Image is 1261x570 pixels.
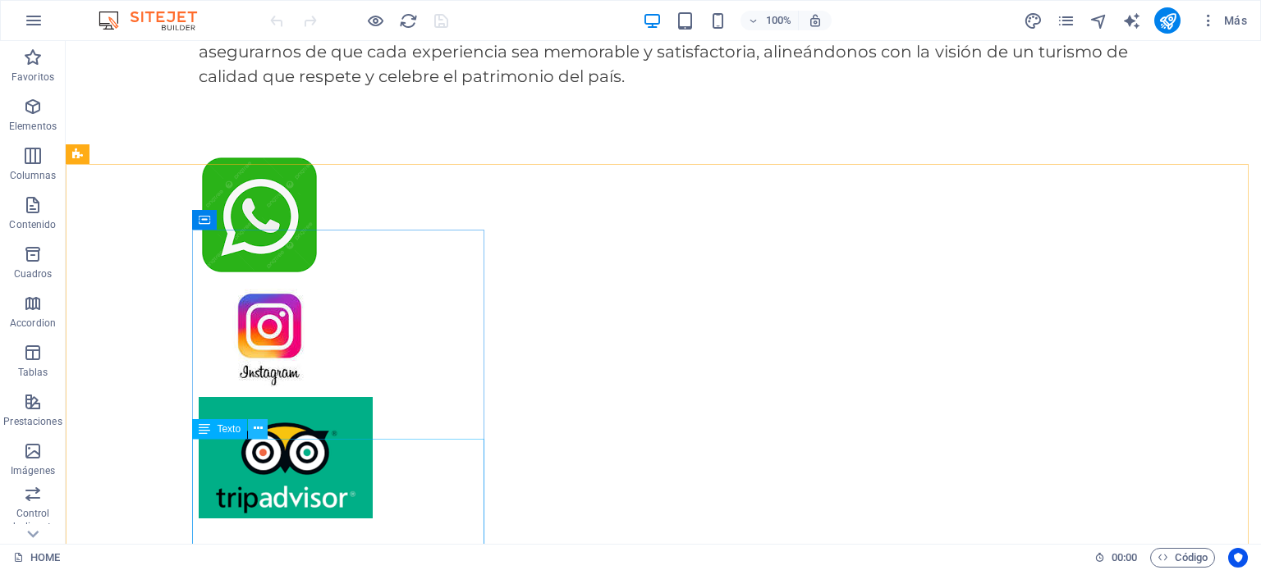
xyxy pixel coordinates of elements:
[765,11,791,30] h6: 100%
[94,11,218,30] img: Editor Logo
[1056,11,1075,30] button: pages
[1121,11,1141,30] button: text_generator
[1194,7,1254,34] button: Más
[398,11,418,30] button: reload
[10,317,56,330] p: Accordion
[11,464,55,477] p: Imágenes
[18,366,48,379] p: Tablas
[1089,11,1108,30] i: Navegador
[3,415,62,428] p: Prestaciones
[1089,11,1108,30] button: navigator
[399,11,418,30] i: Volver a cargar página
[1228,548,1248,568] button: Usercentrics
[9,218,56,231] p: Contenido
[1122,11,1141,30] i: AI Writer
[1123,551,1126,563] span: :
[1158,548,1208,568] span: Código
[9,120,57,133] p: Elementos
[741,11,799,30] button: 100%
[1094,548,1138,568] h6: Tiempo de la sesión
[13,548,60,568] a: Haz clic para cancelar la selección y doble clic para abrir páginas
[217,424,241,434] span: Texto
[1023,11,1043,30] button: design
[808,13,823,28] i: Al redimensionar, ajustar el nivel de zoom automáticamente para ajustarse al dispositivo elegido.
[1057,11,1075,30] i: Páginas (Ctrl+Alt+S)
[1024,11,1043,30] i: Diseño (Ctrl+Alt+Y)
[10,169,57,182] p: Columnas
[14,267,53,280] p: Cuadros
[11,71,54,84] p: Favoritos
[1150,548,1215,568] button: Código
[1200,12,1247,29] span: Más
[1112,548,1137,568] span: 00 00
[1154,7,1181,34] button: publish
[365,11,385,30] button: Haz clic para salir del modo de previsualización y seguir editando
[1158,11,1177,30] i: Publicar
